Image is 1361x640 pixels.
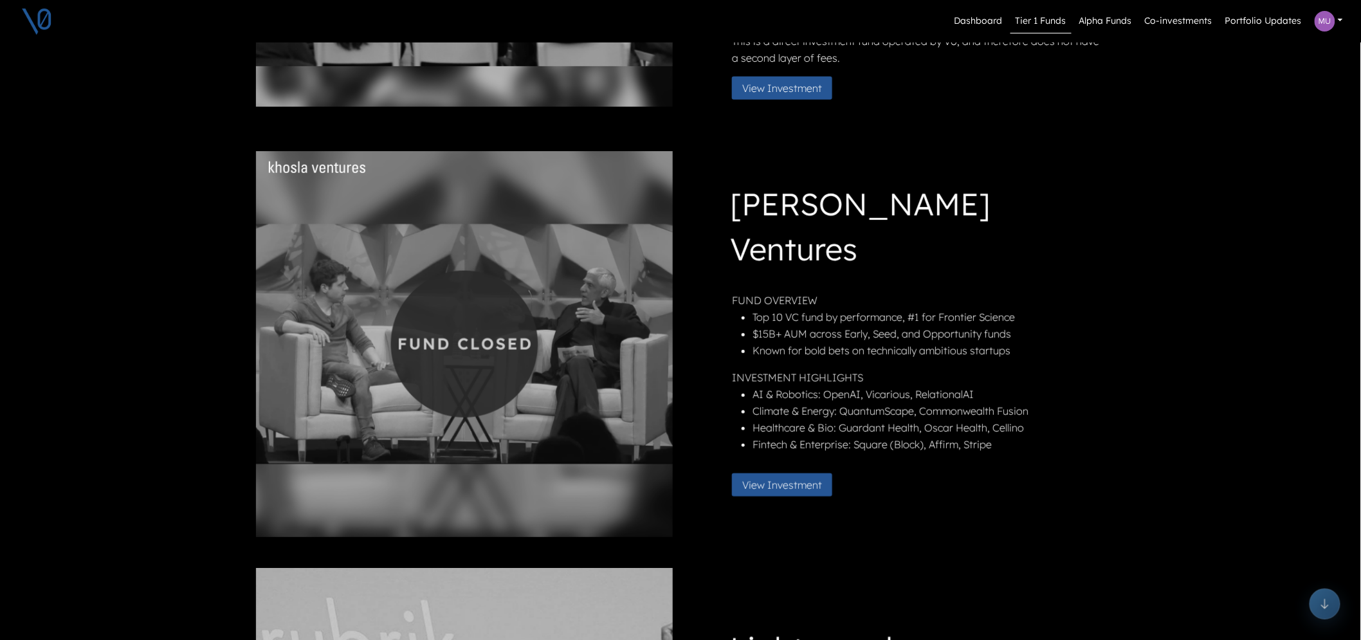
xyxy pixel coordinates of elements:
[256,151,673,537] img: khosla-closed.png
[732,292,1102,309] p: FUND OVERVIEW
[732,33,1102,66] p: This is a direct investment fund operated by V0, and therefore does not have a second layer of fees.
[21,5,53,37] img: V0 logo
[732,80,843,93] a: View Investment
[1220,9,1307,33] a: Portfolio Updates
[269,161,365,173] img: Fund Logo
[732,473,832,497] button: View Investment
[730,181,1102,277] h1: [PERSON_NAME] Ventures
[949,9,1008,33] a: Dashboard
[1315,11,1335,32] img: Profile
[753,325,1102,342] li: $15B+ AUM across Early, Seed, and Opportunity funds
[753,386,1102,403] li: AI & Robotics: OpenAI, Vicarious, RelationalAI
[732,477,843,490] a: View Investment
[1074,9,1137,33] a: Alpha Funds
[753,436,1102,453] li: Fintech & Enterprise: Square (Block), Affirm, Stripe
[753,309,1102,325] li: Top 10 VC fund by performance, #1 for Frontier Science
[1140,9,1218,33] a: Co-investments
[753,419,1102,436] li: Healthcare & Bio: Guardant Health, Oscar Health, Cellino
[753,403,1102,419] li: Climate & Energy: QuantumScape, Commonwealth Fusion
[753,342,1102,359] li: Known for bold bets on technically ambitious startups
[732,77,832,100] button: View Investment
[732,369,1102,386] p: INVESTMENT HIGHLIGHTS
[1010,9,1072,33] a: Tier 1 Funds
